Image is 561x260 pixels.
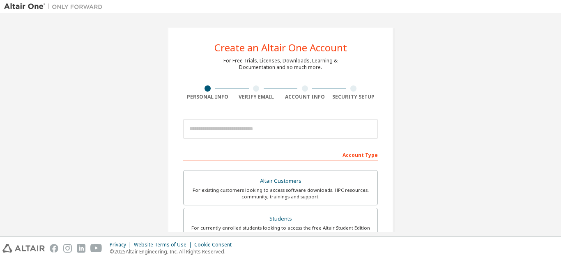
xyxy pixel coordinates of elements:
[90,244,102,253] img: youtube.svg
[232,94,281,100] div: Verify Email
[77,244,85,253] img: linkedin.svg
[194,242,237,248] div: Cookie Consent
[329,94,378,100] div: Security Setup
[4,2,107,11] img: Altair One
[280,94,329,100] div: Account Info
[189,225,372,238] div: For currently enrolled students looking to access the free Altair Student Edition bundle and all ...
[110,242,134,248] div: Privacy
[110,248,237,255] p: © 2025 Altair Engineering, Inc. All Rights Reserved.
[189,187,372,200] div: For existing customers looking to access software downloads, HPC resources, community, trainings ...
[2,244,45,253] img: altair_logo.svg
[214,43,347,53] div: Create an Altair One Account
[183,94,232,100] div: Personal Info
[223,58,338,71] div: For Free Trials, Licenses, Downloads, Learning & Documentation and so much more.
[183,148,378,161] div: Account Type
[189,213,372,225] div: Students
[63,244,72,253] img: instagram.svg
[50,244,58,253] img: facebook.svg
[134,242,194,248] div: Website Terms of Use
[189,175,372,187] div: Altair Customers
